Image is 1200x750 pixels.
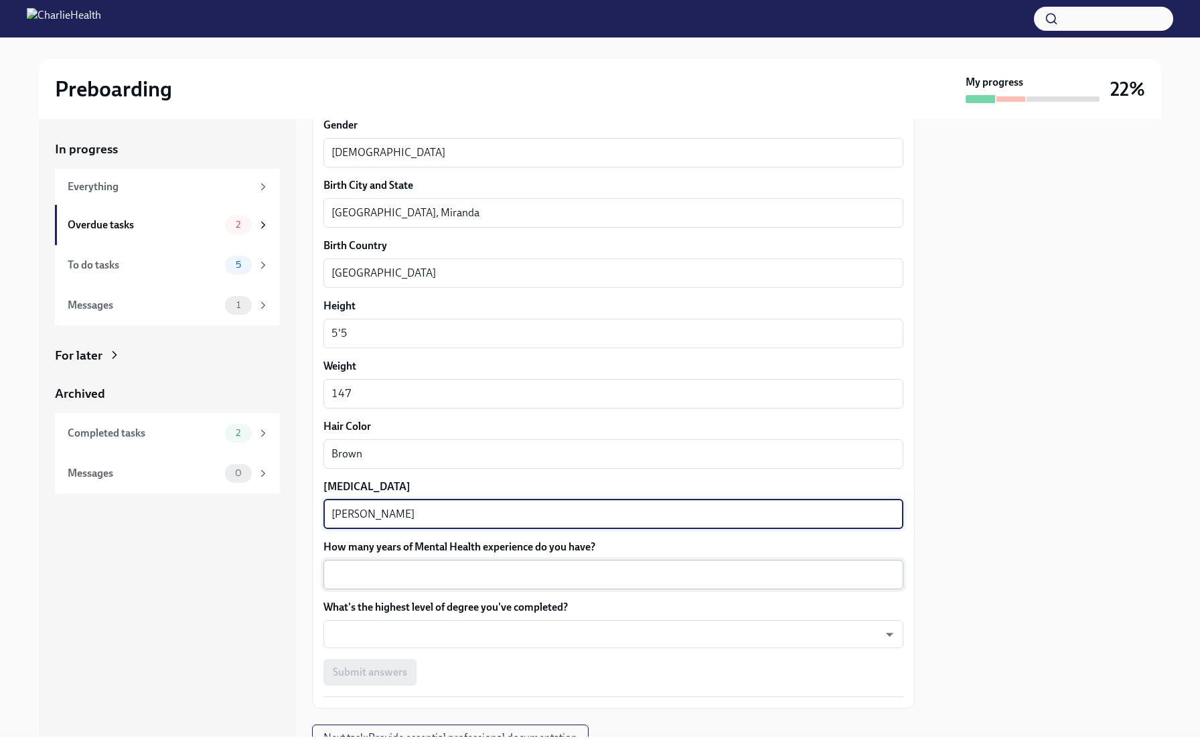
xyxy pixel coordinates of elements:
textarea: [GEOGRAPHIC_DATA] [331,265,895,281]
label: [MEDICAL_DATA] [323,479,903,494]
textarea: Brown [331,446,895,462]
div: ​ [323,620,903,648]
textarea: 5'5 [331,325,895,342]
span: 5 [228,260,249,270]
a: Completed tasks2 [55,413,280,453]
div: Completed tasks [68,426,220,441]
textarea: 147 [331,386,895,402]
div: Overdue tasks [68,218,220,232]
textarea: [GEOGRAPHIC_DATA], Miranda [331,205,895,221]
div: Messages [68,466,220,481]
a: In progress [55,141,280,158]
textarea: [DEMOGRAPHIC_DATA] [331,145,895,161]
span: 0 [227,468,250,478]
span: 2 [228,220,248,230]
textarea: [PERSON_NAME] [331,506,895,522]
a: To do tasks5 [55,245,280,285]
h3: 22% [1110,77,1145,101]
label: Birth Country [323,238,903,253]
span: Next task : Provide essential professional documentation [323,731,577,745]
label: Birth City and State [323,178,903,193]
label: Hair Color [323,419,903,434]
div: To do tasks [68,258,220,273]
label: Gender [323,118,903,133]
label: Height [323,299,903,313]
a: Archived [55,385,280,402]
span: 1 [228,300,248,310]
img: CharlieHealth [27,8,101,29]
a: Messages1 [55,285,280,325]
div: For later [55,347,102,364]
strong: My progress [966,75,1023,90]
label: Weight [323,359,903,374]
a: Everything [55,169,280,205]
div: Everything [68,179,252,194]
span: 2 [228,428,248,438]
a: For later [55,347,280,364]
a: Overdue tasks2 [55,205,280,245]
a: Messages0 [55,453,280,494]
label: How many years of Mental Health experience do you have? [323,540,903,554]
h2: Preboarding [55,76,172,102]
div: Messages [68,298,220,313]
label: What's the highest level of degree you've completed? [323,600,903,615]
